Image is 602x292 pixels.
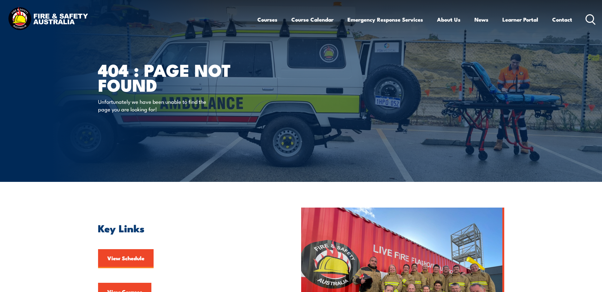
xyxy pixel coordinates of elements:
[502,11,538,28] a: Learner Portal
[98,62,255,92] h1: 404 : Page Not Found
[257,11,277,28] a: Courses
[347,11,423,28] a: Emergency Response Services
[291,11,334,28] a: Course Calendar
[98,249,154,268] a: View Schedule
[98,98,214,113] p: Unfortunately we have been unable to find the page you are looking for!
[552,11,572,28] a: Contact
[437,11,460,28] a: About Us
[474,11,488,28] a: News
[98,223,272,232] h2: Key Links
